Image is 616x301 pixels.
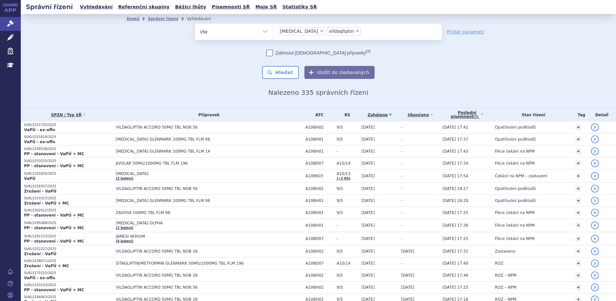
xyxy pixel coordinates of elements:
a: Písemnosti SŘ [210,3,252,11]
span: A10/13 [337,171,358,176]
p: SUKLS333525/2025 [24,159,112,163]
span: [DATE] 17:31 [443,249,468,254]
span: VILDAGLIPTIN ACCORD 50MG TBL NOB 28 [116,273,278,278]
span: - [401,261,403,266]
p: SUKLS238671/2025 [24,259,112,263]
span: - [401,210,403,215]
span: A10BH01 [305,198,333,203]
button: Uložit do sledovaných [304,66,375,79]
span: [DATE] [361,285,375,290]
span: [DATE] [361,273,375,278]
p: SUKLS318357/2025 [24,184,112,189]
a: SPZN / Typ SŘ [24,110,112,119]
span: Fikce čekání na NPM [495,161,534,166]
span: A10/14 [337,261,358,266]
a: + [575,248,581,254]
a: (+2 RS) [337,177,351,180]
p: SUKLS295088/2025 [24,221,112,225]
span: A10BH01 [305,149,333,154]
th: RS [333,108,358,121]
a: + [575,136,581,142]
span: [DATE] 17:25 [443,236,468,241]
a: + [575,222,581,228]
span: [DATE] 17:34 [443,161,468,166]
span: [DATE] [401,273,415,278]
span: Nalezeno 335 správních řízení [268,89,368,96]
a: + [575,160,581,166]
span: 9/5 [337,285,358,290]
span: VILDAGLIPTIN ACCORD 50MG TBL NOB 56 [116,125,278,130]
span: [DATE] 17:41 [443,125,468,130]
strong: Zrušení - VaPÚ + MC [24,264,69,268]
span: 9/5 [337,186,358,191]
a: Běžící lhůty [173,3,208,11]
strong: VaPÚ - ex-offo [24,140,55,144]
span: - [337,236,358,241]
span: 9/5 [337,210,358,215]
span: VILDAGLIPTIN ACCORD 50MG TBL NOB 28 [116,249,278,254]
span: VILDAGLIPTIN ACCORD 50MG TBL NOB 56 [116,186,278,191]
span: A10/14 [337,161,358,166]
span: - [401,137,403,142]
span: A10BD07 [305,236,333,241]
span: 9/5 [337,137,358,142]
span: A10BH02 [305,273,333,278]
p: SUKLS184063/2025 [24,295,112,299]
span: [DATE] [361,198,375,203]
span: [DATE] [361,210,375,215]
a: + [575,284,581,290]
a: detail [591,221,599,229]
label: Zahrnout [DEMOGRAPHIC_DATA] přípravky [266,50,370,56]
a: detail [591,271,599,279]
a: Přidat parametr [447,29,485,35]
p: SUKLS193143/2025 [24,283,112,287]
span: [MEDICAL_DATA] [280,29,318,33]
span: [DATE] [361,186,375,191]
span: - [401,125,403,130]
span: ROZ [495,261,503,266]
a: Zahájeno [361,110,398,119]
p: SUKLS339538/2025 [24,147,112,151]
strong: PP - stanovení - VaPÚ + MC [24,226,84,230]
a: Referenční skupiny [116,3,172,11]
span: [DATE] [361,261,375,266]
span: A10BK03 [305,174,333,178]
span: Fikce čekání na NPM [495,236,534,241]
a: detail [591,283,599,291]
span: 9/5 [337,125,358,130]
span: ZAXIVIA 100MG TBL FLM 98 [116,210,278,215]
span: A10BH01 [305,210,333,215]
span: SITAGLIPTIN/METFORMIN GLENMARK 50MG/1000MG TBL FLM 196 [116,261,278,266]
input: [MEDICAL_DATA]vildagliptin [363,27,366,35]
a: detail [591,197,599,205]
strong: VaPÚ - ex-offo [24,128,55,132]
span: A10BD07 [305,161,333,166]
strong: VaPÚ [24,176,35,181]
span: - [401,161,403,166]
a: (2 balení) [116,226,133,230]
span: A10BH02 [305,285,333,290]
th: Detail [588,108,616,121]
span: [DATE] [361,137,375,142]
a: detail [591,247,599,255]
p: SUKLS282153/2025 [24,234,112,239]
a: + [575,173,581,179]
strong: Zrušení - VaPÚ [24,189,57,194]
span: - [401,223,403,228]
span: [DATE] [361,236,375,241]
strong: PP - stanovení - VaPÚ + MC [24,152,84,156]
span: VILDAGLIPTIN ACCORD 50MG TBL NOB 56 [116,285,278,290]
span: [DATE] 17:25 [443,285,468,290]
span: 9/5 [337,249,358,254]
span: Fikce čekání na NPM [495,210,534,215]
a: Vyhledávání [78,3,115,11]
a: detail [591,159,599,167]
span: vildagliptin [329,29,354,33]
span: A10BH02 [305,125,333,130]
p: SUKLS252227/2025 [24,247,112,251]
a: + [575,210,581,216]
abbr: (?) [366,49,370,54]
span: [DATE] 17:25 [443,210,468,215]
a: detail [591,259,599,267]
span: [MEDICAL_DATA] GLENMARK 100MG TBL FLM 14 [116,149,278,154]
